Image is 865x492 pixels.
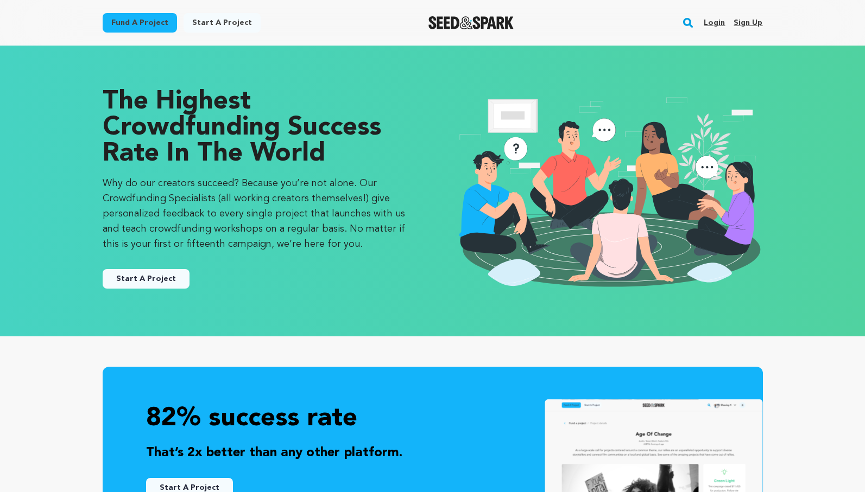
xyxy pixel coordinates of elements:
[103,269,190,289] a: Start A Project
[103,13,177,33] a: Fund a project
[146,443,719,463] p: That’s 2x better than any other platform.
[428,16,514,29] img: Seed&Spark Logo Dark Mode
[428,16,514,29] a: Seed&Spark Homepage
[734,14,762,31] a: Sign up
[454,89,763,293] img: seedandspark start project illustration image
[103,176,411,252] p: Why do our creators succeed? Because you’re not alone. Our Crowdfunding Specialists (all working ...
[184,13,261,33] a: Start a project
[103,89,411,167] p: The Highest Crowdfunding Success Rate in the World
[146,401,719,437] p: 82% success rate
[704,14,725,31] a: Login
